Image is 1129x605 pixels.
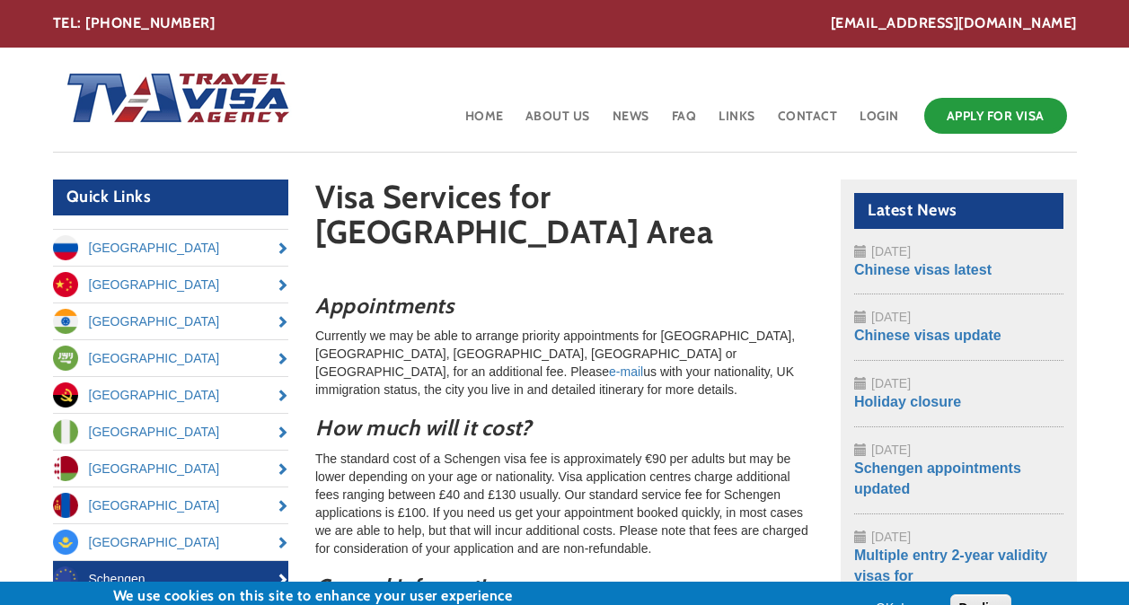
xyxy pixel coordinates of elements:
[53,524,289,560] a: [GEOGRAPHIC_DATA]
[858,93,901,152] a: Login
[609,364,643,379] a: e-mail
[871,244,911,259] span: [DATE]
[854,328,1001,343] a: Chinese visas update
[53,55,292,145] img: Home
[315,327,814,399] p: Currently we may be able to arrange priority appointments for [GEOGRAPHIC_DATA], [GEOGRAPHIC_DATA...
[53,13,1077,34] div: TEL: [PHONE_NUMBER]
[776,93,840,152] a: Contact
[854,193,1063,229] h2: Latest News
[315,574,510,600] em: General information
[53,230,289,266] a: [GEOGRAPHIC_DATA]
[871,376,911,390] span: [DATE]
[315,293,454,319] em: Appointments
[53,451,289,487] a: [GEOGRAPHIC_DATA]
[53,414,289,450] a: [GEOGRAPHIC_DATA]
[315,415,531,441] em: How much will it cost?
[854,262,992,277] a: Chinese visas latest
[53,340,289,376] a: [GEOGRAPHIC_DATA]
[315,450,814,557] p: The standard cost of a Schengen visa fee is approximately €90 per adults but may be lower dependi...
[53,377,289,413] a: [GEOGRAPHIC_DATA]
[854,460,1021,496] a: Schengen appointments updated
[611,93,651,152] a: News
[524,93,592,152] a: About Us
[53,267,289,302] a: [GEOGRAPHIC_DATA]
[831,13,1077,34] a: [EMAIL_ADDRESS][DOMAIN_NAME]
[854,394,961,409] a: Holiday closure
[717,93,757,152] a: Links
[53,561,289,597] a: Schengen
[670,93,699,152] a: FAQ
[871,310,911,324] span: [DATE]
[53,487,289,523] a: [GEOGRAPHIC_DATA]
[463,93,506,152] a: Home
[871,443,911,457] span: [DATE]
[924,98,1067,134] a: Apply for Visa
[53,303,289,339] a: [GEOGRAPHIC_DATA]
[871,530,911,544] span: [DATE]
[315,180,814,259] h1: Visa Services for [GEOGRAPHIC_DATA] Area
